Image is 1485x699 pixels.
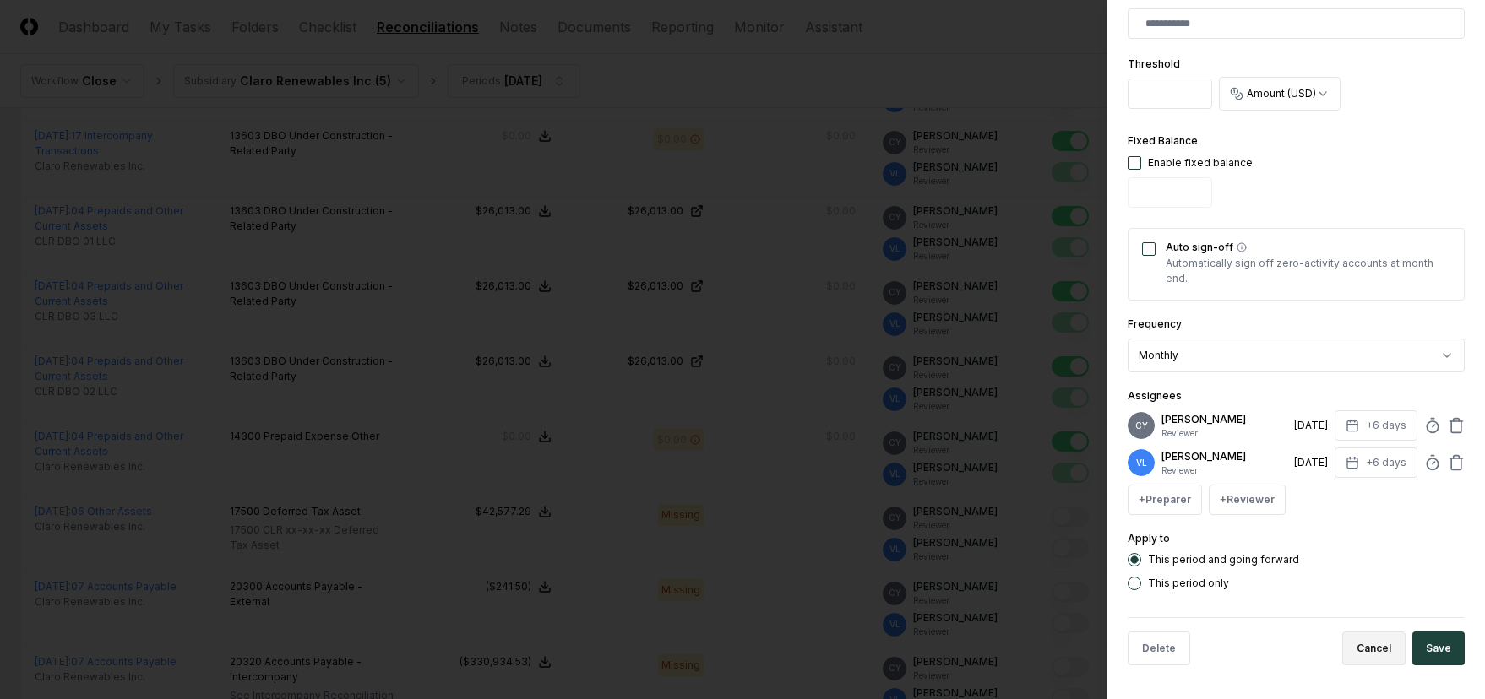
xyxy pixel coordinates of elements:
[1209,485,1286,515] button: +Reviewer
[1294,418,1328,433] div: [DATE]
[1335,410,1417,441] button: +6 days
[1237,242,1247,252] button: Auto sign-off
[1161,427,1287,440] p: Reviewer
[1161,412,1287,427] p: [PERSON_NAME]
[1412,631,1465,665] button: Save
[1166,256,1450,286] p: Automatically sign off zero-activity accounts at month end.
[1161,464,1287,477] p: Reviewer
[1166,242,1450,252] label: Auto sign-off
[1128,317,1182,330] label: Frequency
[1294,455,1328,470] div: [DATE]
[1136,457,1147,469] span: VL
[1335,447,1417,478] button: +6 days
[1128,631,1190,665] button: Delete
[1148,155,1253,171] div: Enable fixed balance
[1128,485,1202,515] button: +Preparer
[1148,578,1229,588] label: This period only
[1128,389,1182,402] label: Assignees
[1128,134,1198,147] label: Fixed Balance
[1342,631,1406,665] button: Cancel
[1128,57,1180,70] label: Threshold
[1161,449,1287,464] p: [PERSON_NAME]
[1148,555,1299,565] label: This period and going forward
[1135,420,1148,432] span: CY
[1128,532,1170,545] label: Apply to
